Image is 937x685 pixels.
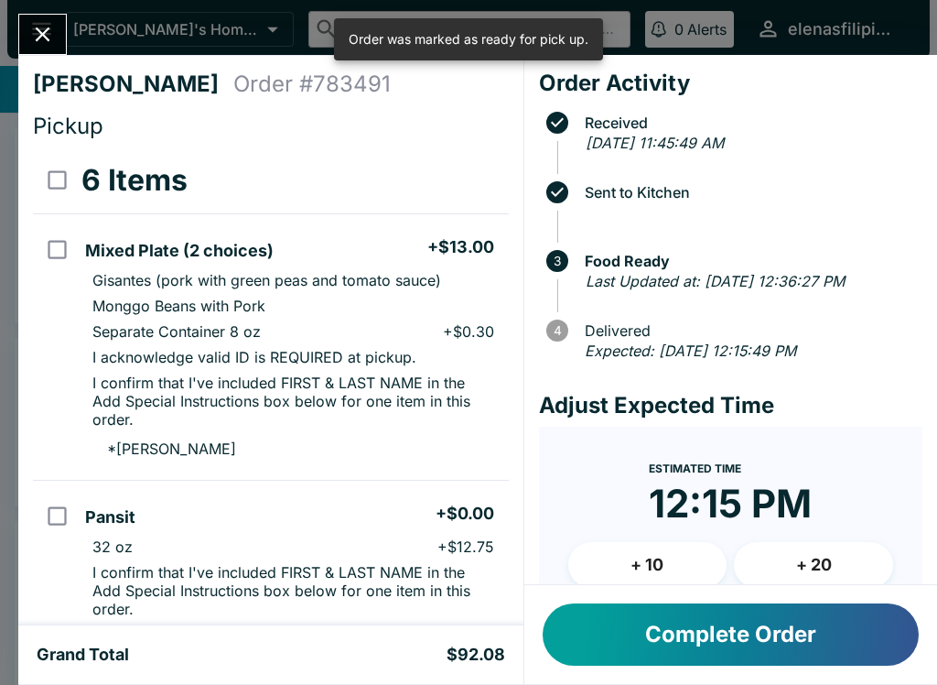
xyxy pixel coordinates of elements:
p: + $0.30 [443,322,494,341]
h3: 6 Items [81,162,188,199]
p: Gisantes (pork with green peas and tomato sauce) [92,271,441,289]
em: [DATE] 11:45:49 AM [586,134,724,152]
button: + 10 [568,542,727,588]
em: Expected: [DATE] 12:15:49 PM [585,342,796,360]
span: Estimated Time [649,462,741,475]
h5: Pansit [85,506,135,528]
p: 32 oz [92,538,133,556]
span: Food Ready [576,253,922,269]
h5: + $0.00 [436,503,494,525]
button: Complete Order [543,603,919,666]
h5: $92.08 [447,644,505,666]
p: * [PERSON_NAME] [92,440,236,458]
p: I confirm that I've included FIRST & LAST NAME in the Add Special Instructions box below for one ... [92,563,493,618]
time: 12:15 PM [649,480,812,527]
text: 4 [553,323,561,338]
button: Close [19,15,66,54]
p: Monggo Beans with Pork [92,297,265,315]
text: 3 [554,254,561,268]
h4: Order Activity [539,70,922,97]
button: + 20 [734,542,893,588]
p: Separate Container 8 oz [92,322,261,341]
span: Delivered [576,322,922,339]
p: + $12.75 [437,538,494,556]
span: Sent to Kitchen [576,184,922,201]
h4: Adjust Expected Time [539,392,922,419]
h5: Mixed Plate (2 choices) [85,240,274,262]
h5: Grand Total [37,644,129,666]
span: Received [576,114,922,131]
h4: Order # 783491 [233,71,391,98]
h4: [PERSON_NAME] [33,71,233,98]
em: Last Updated at: [DATE] 12:36:27 PM [586,272,845,290]
p: I confirm that I've included FIRST & LAST NAME in the Add Special Instructions box below for one ... [92,374,493,429]
h5: + $13.00 [427,236,494,258]
p: I acknowledge valid ID is REQUIRED at pickup. [92,348,416,366]
div: Order was marked as ready for pick up. [349,24,588,55]
span: Pickup [33,113,103,139]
